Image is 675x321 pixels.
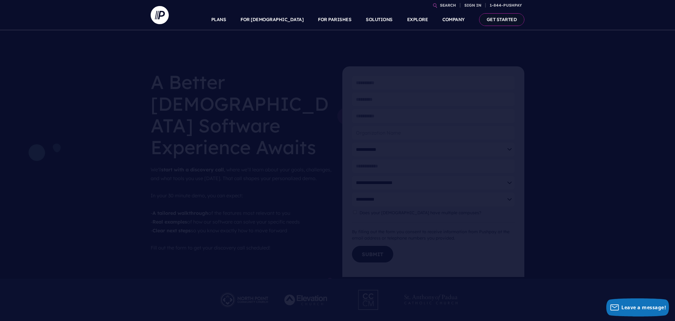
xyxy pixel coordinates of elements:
a: COMPANY [442,9,465,30]
a: SOLUTIONS [366,9,393,30]
a: FOR PARISHES [318,9,351,30]
a: GET STARTED [479,13,525,26]
span: Leave a message! [621,304,666,311]
a: FOR [DEMOGRAPHIC_DATA] [240,9,303,30]
a: PLANS [211,9,226,30]
a: EXPLORE [407,9,428,30]
button: Leave a message! [606,298,669,316]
